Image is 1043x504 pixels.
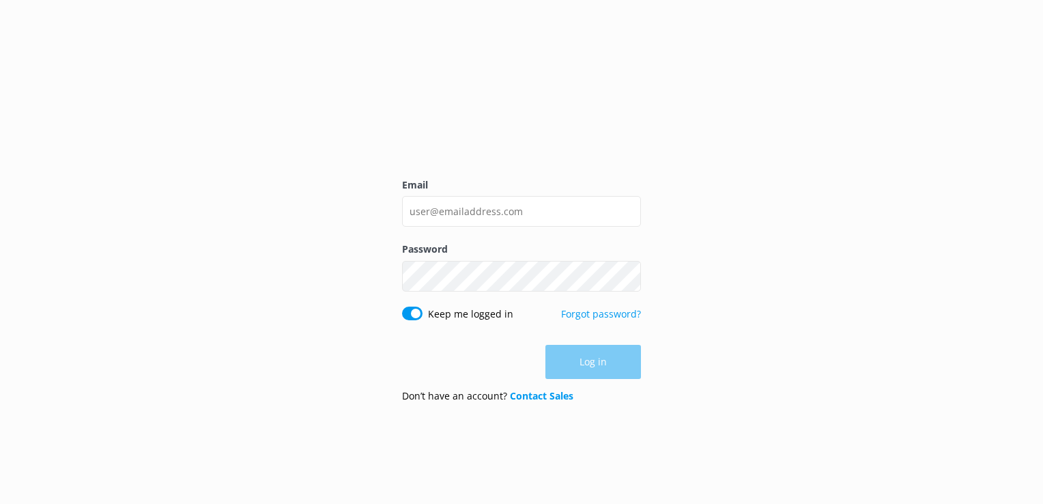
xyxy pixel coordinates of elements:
[402,242,641,257] label: Password
[402,196,641,227] input: user@emailaddress.com
[402,178,641,193] label: Email
[402,389,573,404] p: Don’t have an account?
[428,307,513,322] label: Keep me logged in
[561,307,641,320] a: Forgot password?
[614,262,641,290] button: Show password
[510,389,573,402] a: Contact Sales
